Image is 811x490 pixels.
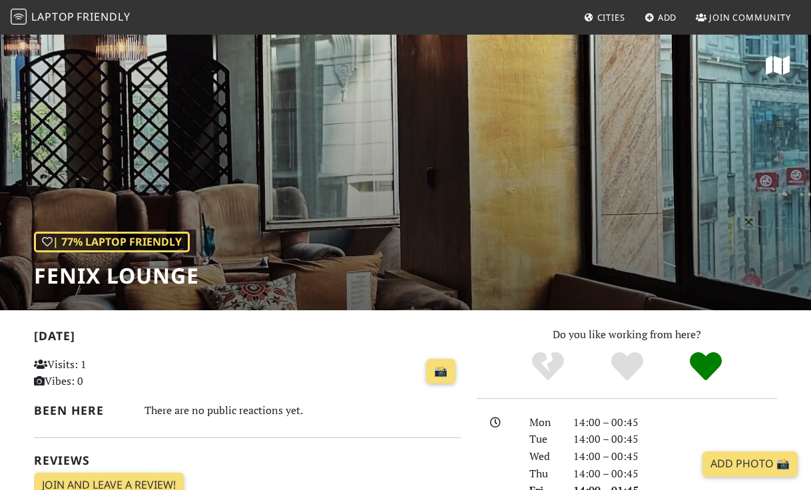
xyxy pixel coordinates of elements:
[426,359,455,384] a: 📸
[667,350,746,383] div: Definitely!
[521,431,565,448] div: Tue
[565,414,785,431] div: 14:00 – 00:45
[34,263,199,288] h1: Fenix Lounge
[508,350,587,383] div: No
[34,232,190,253] div: | 77% Laptop Friendly
[477,326,777,344] p: Do you like working from here?
[34,403,129,417] h2: Been here
[144,401,461,420] div: There are no public reactions yet.
[11,9,27,25] img: LaptopFriendly
[565,465,785,483] div: 14:00 – 00:45
[587,350,667,383] div: Yes
[34,453,461,467] h2: Reviews
[521,414,565,431] div: Mon
[34,329,461,348] h2: [DATE]
[11,6,131,29] a: LaptopFriendly LaptopFriendly
[597,11,625,23] span: Cities
[565,448,785,465] div: 14:00 – 00:45
[521,448,565,465] div: Wed
[639,5,682,29] a: Add
[709,11,791,23] span: Join Community
[658,11,677,23] span: Add
[579,5,631,29] a: Cities
[690,5,796,29] a: Join Community
[565,431,785,448] div: 14:00 – 00:45
[521,465,565,483] div: Thu
[77,9,130,24] span: Friendly
[31,9,75,24] span: Laptop
[34,356,166,390] p: Visits: 1 Vibes: 0
[702,451,798,477] a: Add Photo 📸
